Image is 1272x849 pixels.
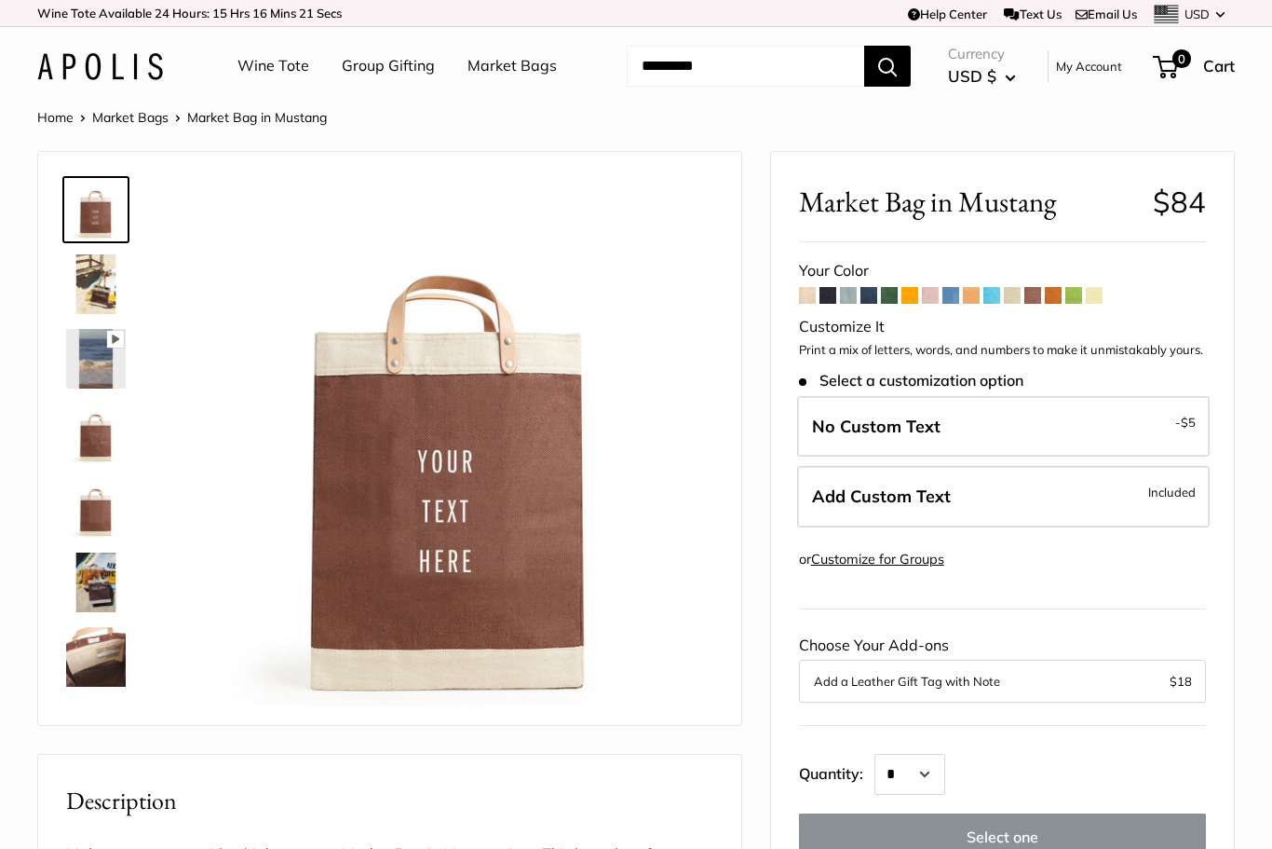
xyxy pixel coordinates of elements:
img: Market Bag in Mustang [66,553,126,612]
span: $18 [1170,674,1192,689]
a: Market Bag in Mustang [62,325,129,392]
a: 0 Cart [1155,51,1235,81]
span: Currency [948,41,1016,67]
a: description_Seal of authenticity printed on the backside of every bag. [62,400,129,467]
a: Market Bag in Mustang [62,549,129,616]
label: Quantity: [799,748,874,795]
span: Market Bag in Mustang [799,185,1139,219]
span: Included [1148,481,1196,503]
span: $5 [1181,415,1196,430]
div: Your Color [799,257,1206,285]
h2: Description [66,783,713,819]
span: USD $ [948,66,996,86]
a: Group Gifting [342,52,435,80]
a: Wine Tote [237,52,309,80]
a: Help Center [908,7,987,21]
span: - [1175,411,1196,433]
button: Add a Leather Gift Tag with Note [814,670,1191,692]
span: Market Bag in Mustang [187,109,327,126]
a: Customize for Groups [811,551,944,568]
label: Leave Blank [797,396,1210,458]
span: Add Custom Text [812,486,951,507]
a: Market Bag in Mustang [62,474,129,541]
label: Add Custom Text [797,466,1210,527]
span: 16 [252,6,267,21]
span: Cart [1203,56,1235,75]
span: No Custom Text [812,416,940,437]
a: Home [37,109,74,126]
img: Market Bag in Mustang [66,329,126,389]
span: Hrs [230,6,250,21]
img: Market Bag in Mustang [66,627,126,687]
a: Market Bags [467,52,557,80]
span: 21 [299,6,314,21]
span: Secs [317,6,342,21]
img: description_Seal of authenticity printed on the backside of every bag. [66,404,126,463]
img: Market Bag in Mustang [187,180,713,706]
a: Market Bag in Mustang [62,176,129,243]
a: Text Us [1004,7,1061,21]
div: Customize It [799,313,1206,341]
img: Market Bag in Mustang [66,254,126,314]
span: 0 [1172,49,1191,68]
span: 15 [212,6,227,21]
button: Search [864,46,911,87]
input: Search... [627,46,864,87]
p: Print a mix of letters, words, and numbers to make it unmistakably yours. [799,341,1206,360]
span: Select a customization option [799,372,1023,390]
div: Choose Your Add-ons [799,632,1206,703]
button: USD $ [948,62,1016,91]
nav: Breadcrumb [37,105,327,130]
a: Market Bag in Mustang [62,623,129,691]
img: Apolis [37,53,163,80]
span: USD [1184,7,1210,21]
div: or [799,547,944,572]
img: Market Bag in Mustang [66,180,126,240]
a: Email Us [1076,7,1137,21]
a: Market Bag in Mustang [62,251,129,318]
img: Market Bag in Mustang [66,478,126,538]
span: $84 [1153,184,1206,220]
a: My Account [1056,55,1122,77]
a: Market Bags [92,109,169,126]
span: Mins [270,6,296,21]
